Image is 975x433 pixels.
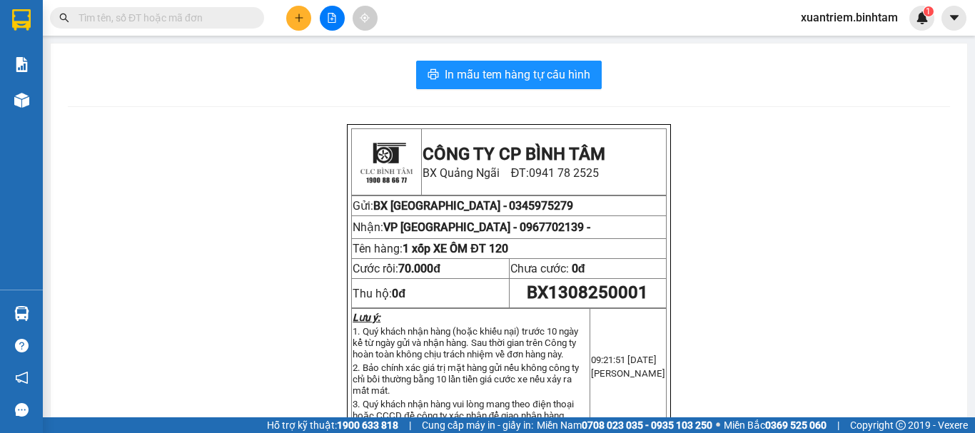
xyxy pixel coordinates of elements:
span: Cung cấp máy in - giấy in: [422,417,533,433]
span: BX1308250001 [527,282,648,302]
span: 0đ [572,262,585,275]
span: Hỗ trợ kỹ thuật: [267,417,398,433]
span: aim [360,13,370,23]
span: search [59,13,69,23]
strong: 0369 525 060 [765,419,827,431]
span: 0941 78 2525 [529,166,599,180]
span: VP [GEOGRAPHIC_DATA] - [383,220,590,234]
span: question-circle [15,339,29,352]
strong: 1900 633 818 [337,419,398,431]
button: caret-down [941,6,966,31]
span: Gửi: [353,199,373,213]
span: 0345975279 [509,199,573,213]
span: 1 xốp XE ÔM ĐT 120 [403,242,508,255]
span: [PERSON_NAME] [591,368,665,379]
img: warehouse-icon [14,306,29,321]
button: file-add [320,6,345,31]
span: 3. Quý khách nhận hàng vui lòng mang theo điện thoại hoặc CCCD đề công ty xác nhận để giao nhận h... [353,399,573,421]
span: | [409,417,411,433]
button: aim [353,6,378,31]
span: 0967702139 - [520,220,590,234]
span: Chưa cước: [510,262,585,275]
img: warehouse-icon [14,93,29,108]
img: icon-new-feature [916,11,929,24]
span: file-add [327,13,337,23]
button: plus [286,6,311,31]
span: plus [294,13,304,23]
img: logo-vxr [12,9,31,31]
span: In mẫu tem hàng tự cấu hình [445,66,590,83]
span: Nhận: [353,220,590,234]
span: copyright [896,420,906,430]
span: Miền Bắc [724,417,827,433]
span: caret-down [948,11,961,24]
span: 09:21:51 [DATE] [591,355,657,365]
span: Thu hộ: [353,287,405,300]
img: logo [354,130,418,194]
span: 70.000đ [398,262,440,275]
span: xuantriem.binhtam [789,9,909,26]
span: | [837,417,839,433]
span: Miền Nam [537,417,712,433]
span: BX [GEOGRAPHIC_DATA] - [373,199,507,213]
span: printer [428,68,439,82]
span: Cước rồi: [353,262,440,275]
span: 1 [926,6,931,16]
span: ⚪️ [716,422,720,428]
strong: Lưu ý: [353,312,380,323]
span: Tên hàng: [353,242,508,255]
strong: CÔNG TY CP BÌNH TÂM [423,144,605,164]
input: Tìm tên, số ĐT hoặc mã đơn [79,10,247,26]
button: printerIn mẫu tem hàng tự cấu hình [416,61,602,89]
img: solution-icon [14,57,29,72]
span: notification [15,371,29,384]
sup: 1 [924,6,934,16]
span: message [15,403,29,417]
strong: 0đ [392,287,405,300]
span: 2. Bảo chính xác giá trị mặt hàng gửi nếu không công ty chỉ bồi thường bằng 10 lần tiền giá cước ... [353,362,579,396]
strong: 0708 023 035 - 0935 103 250 [582,419,712,431]
span: 1. Quý khách nhận hàng (hoặc khiếu nại) trước 10 ngày kể từ ngày gửi và nhận hàng. Sau thời gian ... [353,326,578,360]
span: BX Quảng Ngãi ĐT: [423,166,600,180]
